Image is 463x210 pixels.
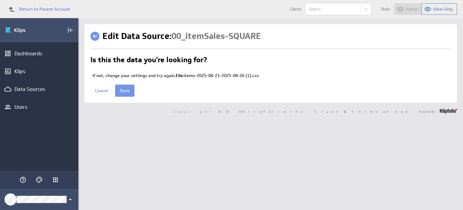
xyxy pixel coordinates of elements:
div: Go to Dashboards [5,25,47,35]
h2: Is this the data you're looking for? [90,56,207,66]
img: Klipfolio klips logo [5,25,47,35]
p: If not, change your settings and try again. items-2025-08-21-2025-08-26 (1).csv [93,73,451,79]
div: Users [14,104,64,110]
span: File: [176,73,184,78]
button: View as View-Only [422,3,457,15]
h1: Edit Data Source: [102,30,261,42]
input: Done [115,85,134,97]
span: Copyright © 2025 [174,110,308,113]
span: Powered by [418,110,435,113]
button: View as Admin [394,3,422,15]
div: Klips [14,68,64,75]
div: Themes [34,175,44,185]
div: Select... [308,7,357,11]
span: View-Only [433,6,453,12]
a: Klipfolio Inc. [243,109,308,114]
div: Klipfolio Apps [50,175,61,185]
div: Klipfolio Apps [52,176,59,183]
div: Collapse [65,25,76,35]
span: 00_itemSales-SQUARE [172,31,261,42]
a: Cancel [90,85,112,97]
span: Admin [406,6,418,12]
svg: Themes [36,176,43,183]
div: Dashboards [14,50,64,57]
div: Help [18,175,28,185]
span: Role: [381,7,391,11]
span: Return to Parent Account [19,7,70,11]
a: Return to Parent Account [5,2,70,16]
span: Client: [290,7,302,11]
div: Data Sources [14,86,64,92]
a: Trust & Terms of Use [314,109,412,114]
img: logo-footer.png [440,109,457,114]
